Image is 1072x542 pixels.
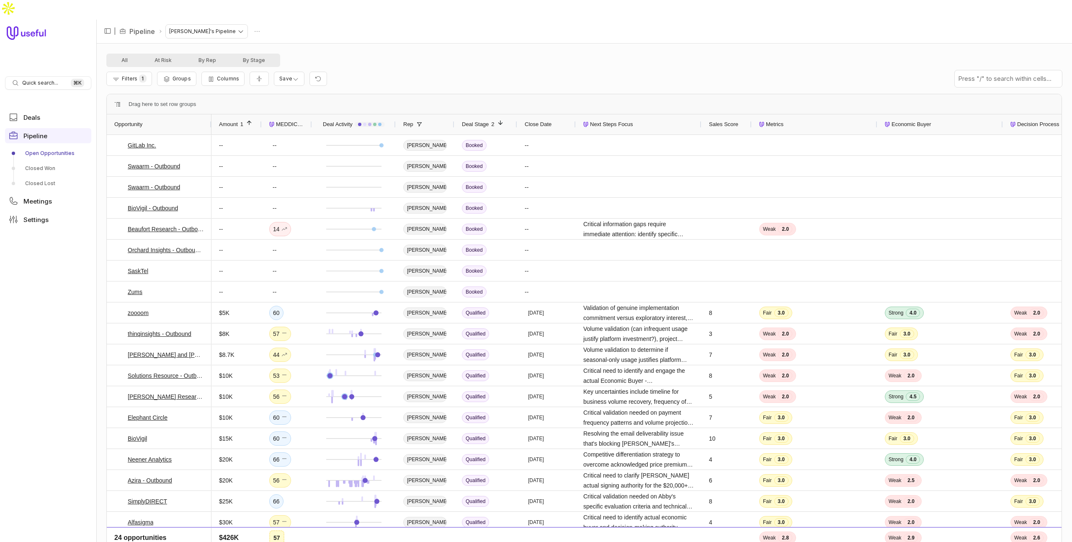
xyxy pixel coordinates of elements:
[219,434,233,444] div: $15K
[1029,330,1044,338] span: 2.0
[709,413,712,423] div: 7
[219,182,223,192] div: --
[889,456,903,463] span: Strong
[273,350,287,360] div: 44
[1026,434,1040,443] span: 3.0
[403,182,447,193] span: [PERSON_NAME]
[128,329,191,339] a: thinqinsights - Outbound
[906,309,920,317] span: 4.0
[128,140,156,150] a: GitLab Inc.
[590,119,633,129] span: Next Steps Focus
[23,198,52,204] span: Meetings
[128,287,142,297] a: Zums
[1029,392,1044,401] span: 2.0
[129,99,196,109] div: Row Groups
[763,519,772,526] span: Fair
[583,219,694,239] span: Critical information gaps require immediate attention: identify specific champion and decision-ma...
[462,266,487,276] span: Booked
[528,351,544,358] time: [DATE]
[709,517,712,527] div: 4
[5,110,91,125] a: Deals
[462,349,489,360] span: Qualified
[583,512,694,532] span: Critical need to identify actual economic buyer and decision-making authority beyond [PERSON_NAME...
[219,140,223,150] div: --
[709,434,716,444] div: 10
[128,413,167,423] a: Elephant Circle
[1014,330,1027,337] span: Weak
[583,114,694,134] div: Next Steps Focus
[5,147,91,160] a: Open Opportunities
[904,413,918,422] span: 2.0
[403,203,447,214] span: [PERSON_NAME]
[517,281,576,302] div: --
[709,119,738,129] span: Sales Score
[904,497,918,506] span: 2.0
[114,119,142,129] span: Opportunity
[128,245,204,255] a: Orchard Insights - Outbound - Target Account
[1029,518,1044,527] span: 2.0
[1014,435,1023,442] span: Fair
[219,475,233,485] div: $20K
[219,308,229,318] div: $5K
[462,412,489,423] span: Qualified
[709,371,712,381] div: 8
[108,55,141,65] button: All
[528,330,544,337] time: [DATE]
[273,182,276,192] div: --
[462,182,487,193] span: Booked
[709,329,712,339] div: 3
[889,330,897,337] span: Fair
[904,372,918,380] span: 2.0
[778,330,792,338] span: 2.0
[128,203,178,213] a: BioVigil - Outbound
[462,161,487,172] span: Booked
[528,498,544,505] time: [DATE]
[778,392,792,401] span: 2.0
[219,245,223,255] div: --
[583,303,694,323] span: Validation of genuine implementation commitment versus exploratory interest, confirmation of tech...
[889,310,903,316] span: Strong
[5,212,91,227] a: Settings
[1014,393,1027,400] span: Weak
[528,372,544,379] time: [DATE]
[403,391,447,402] span: [PERSON_NAME]
[403,307,447,318] span: [PERSON_NAME]
[1014,498,1023,505] span: Fair
[273,266,276,276] div: --
[5,128,91,143] a: Pipeline
[323,119,353,129] span: Deal Activity
[1014,456,1023,463] span: Fair
[281,392,287,402] span: No change
[122,75,137,82] span: Filters
[229,55,278,65] button: By Stage
[219,329,229,339] div: $8K
[128,392,204,402] a: [PERSON_NAME] Research Associates - Outbound
[1029,476,1044,485] span: 2.0
[219,350,234,360] div: $8.7K
[219,287,223,297] div: --
[139,75,146,83] span: 1
[219,203,223,213] div: --
[759,114,870,134] div: Metrics
[219,392,233,402] div: $10K
[403,119,413,129] span: Rep
[403,370,447,381] span: [PERSON_NAME]
[128,161,180,171] a: Swaarm - Outbound
[273,413,287,423] div: 60
[462,454,489,465] span: Qualified
[403,161,447,172] span: [PERSON_NAME]
[462,286,487,297] span: Booked
[1026,497,1040,506] span: 3.0
[774,413,789,422] span: 3.0
[462,245,487,256] span: Booked
[528,435,544,442] time: [DATE]
[583,345,694,365] span: Volume validation to determine if seasonal-only usage justifies platform investment, expansion po...
[173,75,191,82] span: Groups
[219,224,223,234] div: --
[276,119,304,129] span: MEDDICC Score
[269,114,304,134] div: MEDDICC Score
[904,476,918,485] span: 2.5
[583,324,694,344] span: Volume validation (can infrequent usage justify platform investment?), project timing clarity (wh...
[128,308,149,318] a: zoooom
[403,224,447,235] span: [PERSON_NAME]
